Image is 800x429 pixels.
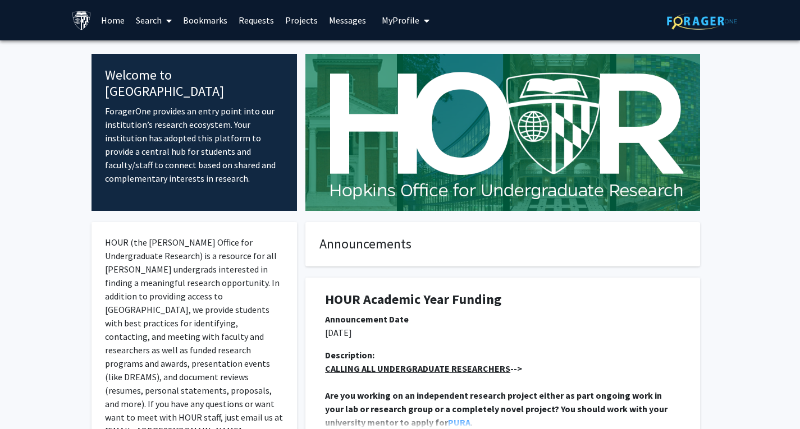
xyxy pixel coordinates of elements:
a: Bookmarks [177,1,233,40]
a: Messages [323,1,372,40]
img: ForagerOne Logo [667,12,737,30]
a: Projects [280,1,323,40]
div: Announcement Date [325,312,680,326]
img: Johns Hopkins University Logo [72,11,92,30]
u: CALLING ALL UNDERGRADUATE RESEARCHERS [325,363,510,374]
p: . [325,389,680,429]
a: Home [95,1,130,40]
h4: Announcements [319,236,686,252]
img: Cover Image [305,54,700,211]
a: PURA [448,417,470,428]
a: Search [130,1,177,40]
div: Description: [325,348,680,362]
h1: HOUR Academic Year Funding [325,292,680,308]
p: ForagerOne provides an entry point into our institution’s research ecosystem. Your institution ha... [105,104,284,185]
a: Requests [233,1,280,40]
strong: Are you working on an independent research project either as part ongoing work in your lab or res... [325,390,669,428]
h4: Welcome to [GEOGRAPHIC_DATA] [105,67,284,100]
p: [DATE] [325,326,680,339]
span: My Profile [382,15,419,26]
strong: --> [325,363,522,374]
iframe: Chat [8,379,48,421]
